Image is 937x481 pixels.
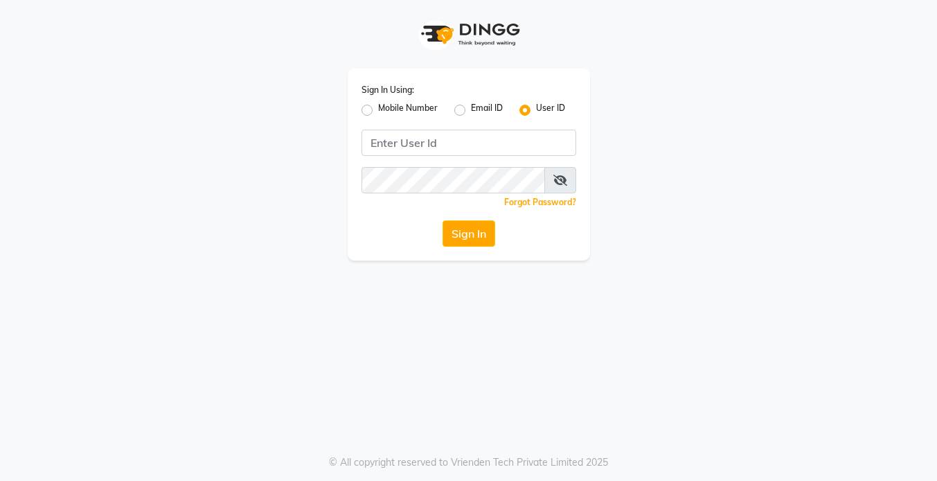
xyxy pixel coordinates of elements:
[413,14,524,55] img: logo1.svg
[536,102,565,119] label: User ID
[443,220,495,247] button: Sign In
[471,102,503,119] label: Email ID
[362,167,545,193] input: Username
[362,84,414,96] label: Sign In Using:
[504,197,576,207] a: Forgot Password?
[362,130,576,156] input: Username
[378,102,438,119] label: Mobile Number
